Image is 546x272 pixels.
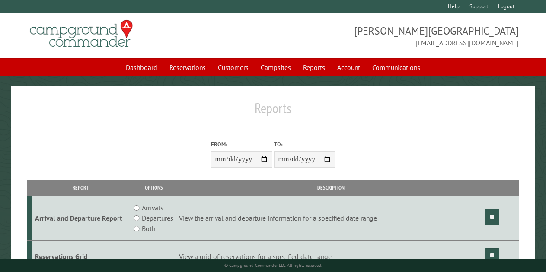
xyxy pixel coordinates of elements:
label: To: [274,140,335,149]
a: Customers [213,59,254,76]
label: From: [211,140,272,149]
a: Dashboard [121,59,163,76]
label: Arrivals [142,202,163,213]
a: Reports [298,59,330,76]
th: Report [32,180,130,195]
th: Options [130,180,178,195]
td: View the arrival and departure information for a specified date range [178,196,484,241]
label: Departures [142,213,173,223]
a: Campsites [255,59,296,76]
th: Description [178,180,484,195]
img: Campground Commander [27,17,135,51]
a: Account [332,59,365,76]
small: © Campground Commander LLC. All rights reserved. [224,263,322,268]
h1: Reports [27,100,519,123]
td: Arrival and Departure Report [32,196,130,241]
a: Communications [367,59,425,76]
label: Both [142,223,155,234]
a: Reservations [164,59,211,76]
span: [PERSON_NAME][GEOGRAPHIC_DATA] [EMAIL_ADDRESS][DOMAIN_NAME] [273,24,519,48]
